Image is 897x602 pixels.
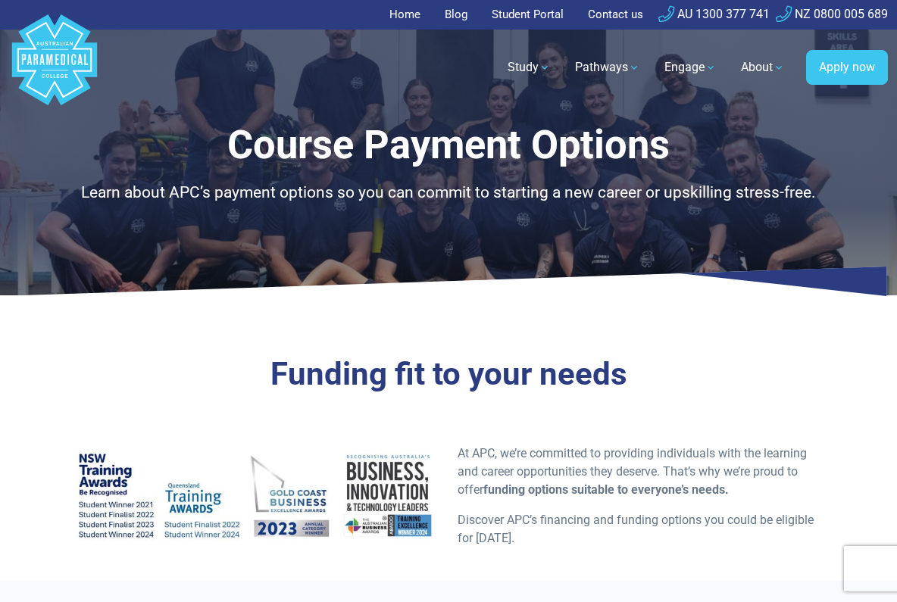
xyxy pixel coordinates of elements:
a: Study [499,46,560,89]
span: funding options [483,482,568,497]
h3: Funding fit to your needs [75,355,822,393]
p: Learn about APC’s payment options so you can commit to starting a new career or upskilling stress... [75,181,822,204]
a: Pathways [566,46,649,89]
a: Australian Paramedical College [9,30,100,106]
a: About [732,46,794,89]
span: suitable to everyone’s needs. [571,482,729,497]
a: Apply now [806,50,888,85]
span: Discover APC’s financing and funding options you could be eligible for [DATE]. [458,513,814,545]
h1: Course Payment Options [75,121,822,169]
span: At APC, we’re committed to providing individuals with the learning and career opportunities they ... [458,446,807,497]
a: NZ 0800 005 689 [776,7,888,21]
a: Engage [655,46,726,89]
a: AU 1300 377 741 [658,7,770,21]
